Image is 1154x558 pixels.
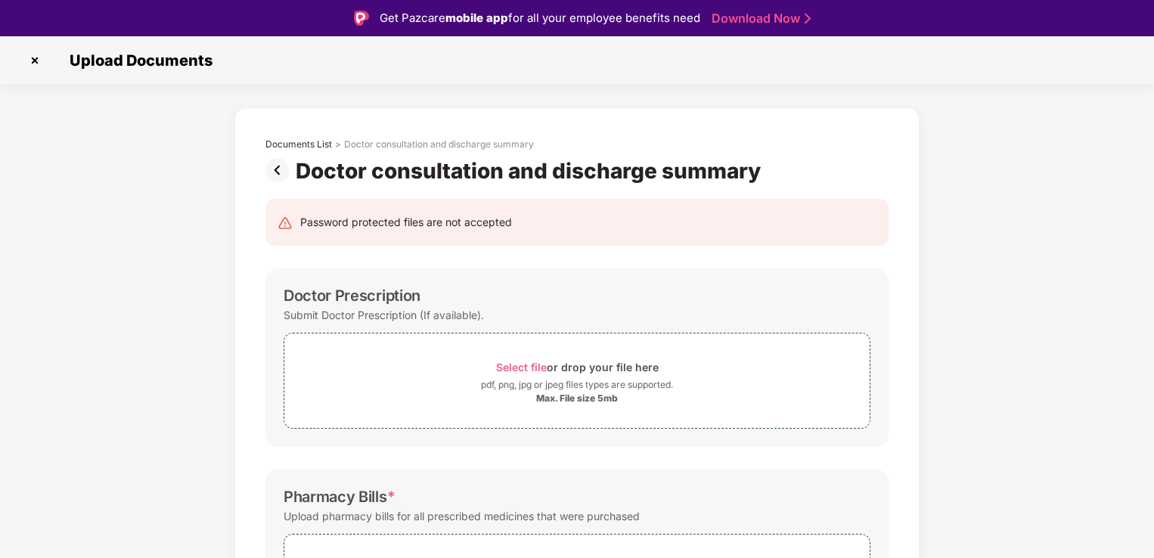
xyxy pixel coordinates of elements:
[536,392,618,405] div: Max. File size 5mb
[335,138,341,150] div: >
[380,9,700,27] div: Get Pazcare for all your employee benefits need
[805,11,811,26] img: Stroke
[278,215,293,231] img: svg+xml;base64,PHN2ZyB4bWxucz0iaHR0cDovL3d3dy53My5vcmcvMjAwMC9zdmciIHdpZHRoPSIyNCIgaGVpZ2h0PSIyNC...
[23,48,47,73] img: svg+xml;base64,PHN2ZyBpZD0iQ3Jvc3MtMzJ4MzIiIHhtbG5zPSJodHRwOi8vd3d3LnczLm9yZy8yMDAwL3N2ZyIgd2lkdG...
[284,506,640,526] div: Upload pharmacy bills for all prescribed medicines that were purchased
[284,287,420,305] div: Doctor Prescription
[496,357,659,377] div: or drop your file here
[354,11,369,26] img: Logo
[712,11,806,26] a: Download Now
[296,158,767,184] div: Doctor consultation and discharge summary
[481,377,673,392] div: pdf, png, jpg or jpeg files types are supported.
[284,305,484,325] div: Submit Doctor Prescription (If available).
[445,11,508,25] strong: mobile app
[284,488,395,506] div: Pharmacy Bills
[496,361,547,374] span: Select file
[265,138,332,150] div: Documents List
[300,214,512,231] div: Password protected files are not accepted
[284,345,870,417] span: Select fileor drop your file herepdf, png, jpg or jpeg files types are supported.Max. File size 5mb
[54,51,220,70] span: Upload Documents
[344,138,534,150] div: Doctor consultation and discharge summary
[265,158,296,182] img: svg+xml;base64,PHN2ZyBpZD0iUHJldi0zMngzMiIgeG1sbnM9Imh0dHA6Ly93d3cudzMub3JnLzIwMDAvc3ZnIiB3aWR0aD...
